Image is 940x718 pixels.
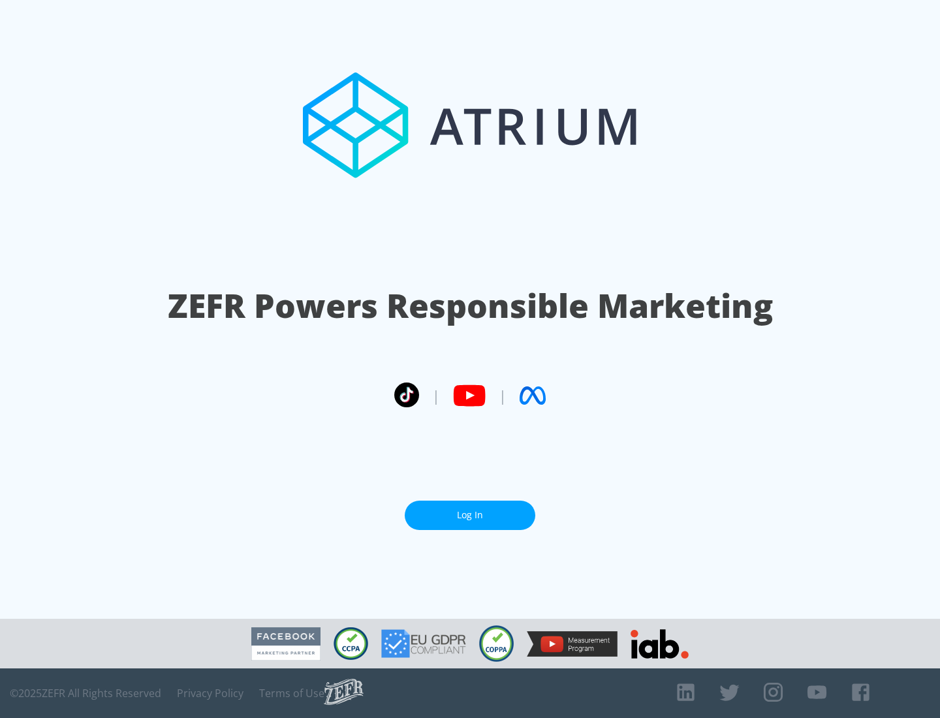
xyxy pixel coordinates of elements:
img: IAB [631,629,689,659]
span: © 2025 ZEFR All Rights Reserved [10,687,161,700]
a: Terms of Use [259,687,324,700]
h1: ZEFR Powers Responsible Marketing [168,283,773,328]
a: Privacy Policy [177,687,243,700]
img: YouTube Measurement Program [527,631,618,657]
img: CCPA Compliant [334,627,368,660]
img: Facebook Marketing Partner [251,627,321,661]
img: GDPR Compliant [381,629,466,658]
span: | [432,386,440,405]
img: COPPA Compliant [479,625,514,662]
span: | [499,386,507,405]
a: Log In [405,501,535,530]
